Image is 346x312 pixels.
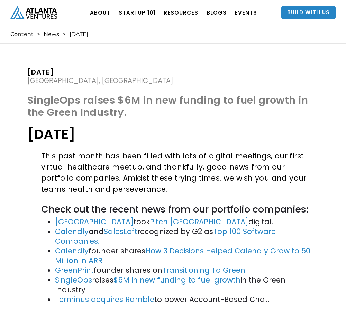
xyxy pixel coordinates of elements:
[55,246,89,256] a: Calendly
[150,217,248,227] a: Pitch [GEOGRAPHIC_DATA]
[41,150,317,195] p: This past month has been filled with lots of digital meetings, our first virtual healthcare meetu...
[27,94,319,122] h1: SingleOps raises $6M in new funding to fuel growth in the Green Industry.
[55,246,310,266] a: How 3 Decisions Helped Calendly Grow to 50 Million in ARR
[10,31,34,38] a: Content
[91,294,154,304] a: acquires Ramble
[55,266,317,275] li: founder shares on .
[55,217,317,227] li: took digital.
[55,226,89,236] a: Calendly
[27,69,173,76] div: [DATE]
[90,3,110,22] a: ABOUT
[104,226,137,236] a: SalesLoft
[55,294,89,304] a: Terminus
[37,31,40,38] div: >
[41,205,317,214] h3: Check out the recent news from our portfolio companies:
[281,6,336,19] a: Build With Us
[44,31,59,38] a: News
[119,3,155,22] a: Startup 101
[113,275,240,285] a: $6M in new funding to fuel growth
[55,217,134,227] a: [GEOGRAPHIC_DATA]
[164,3,198,22] a: RESOURCES
[55,265,94,275] a: GreenPrint
[55,295,317,304] li: to power Account-Based Chat.
[55,275,317,295] li: raises in the Green Industry.
[70,31,89,38] div: [DATE]
[207,3,227,22] a: BLOGS
[235,3,257,22] a: EVENTS
[27,77,173,84] div: [GEOGRAPHIC_DATA], [GEOGRAPHIC_DATA]
[55,275,92,285] a: SingleOps
[55,246,317,266] li: founder shares .
[27,125,319,144] h1: [DATE]
[63,31,66,38] div: >
[55,226,276,246] a: Top 100 Software Companies.
[55,227,317,246] li: and recognized by G2 as
[162,265,245,275] a: Transitioning To Green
